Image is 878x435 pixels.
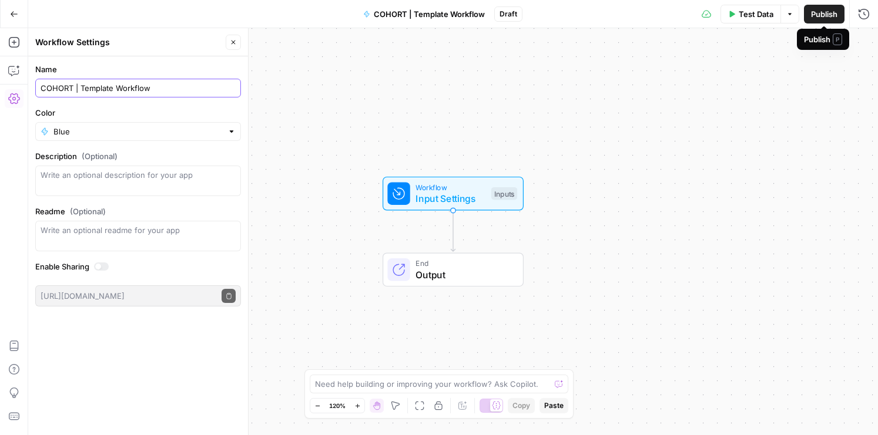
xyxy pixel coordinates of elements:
span: (Optional) [70,205,106,217]
div: Workflow Settings [35,36,222,48]
label: Enable Sharing [35,261,241,272]
input: Blue [53,126,223,137]
label: Name [35,63,241,75]
label: Color [35,107,241,119]
span: Copy [512,400,530,411]
button: Paste [539,398,568,413]
label: Description [35,150,241,162]
span: Output [415,268,511,282]
span: P [833,33,842,45]
div: Inputs [491,187,517,200]
span: Input Settings [415,191,485,205]
span: COHORT | Template Workflow [374,8,485,20]
div: EndOutput [344,253,562,287]
span: Publish [811,8,837,20]
div: Publish [804,33,842,45]
div: WorkflowInput SettingsInputs [344,177,562,211]
button: Copy [508,398,535,413]
label: Readme [35,205,241,217]
span: End [415,258,511,269]
span: Draft [500,9,517,19]
span: Test Data [739,8,773,20]
span: Paste [544,400,564,411]
button: COHORT | Template Workflow [356,5,492,23]
g: Edge from start to end [451,211,455,252]
span: (Optional) [82,150,118,162]
button: Publish [804,5,845,23]
span: Workflow [415,181,485,193]
button: Test Data [721,5,780,23]
span: 120% [329,401,346,410]
input: Untitled [41,82,236,94]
